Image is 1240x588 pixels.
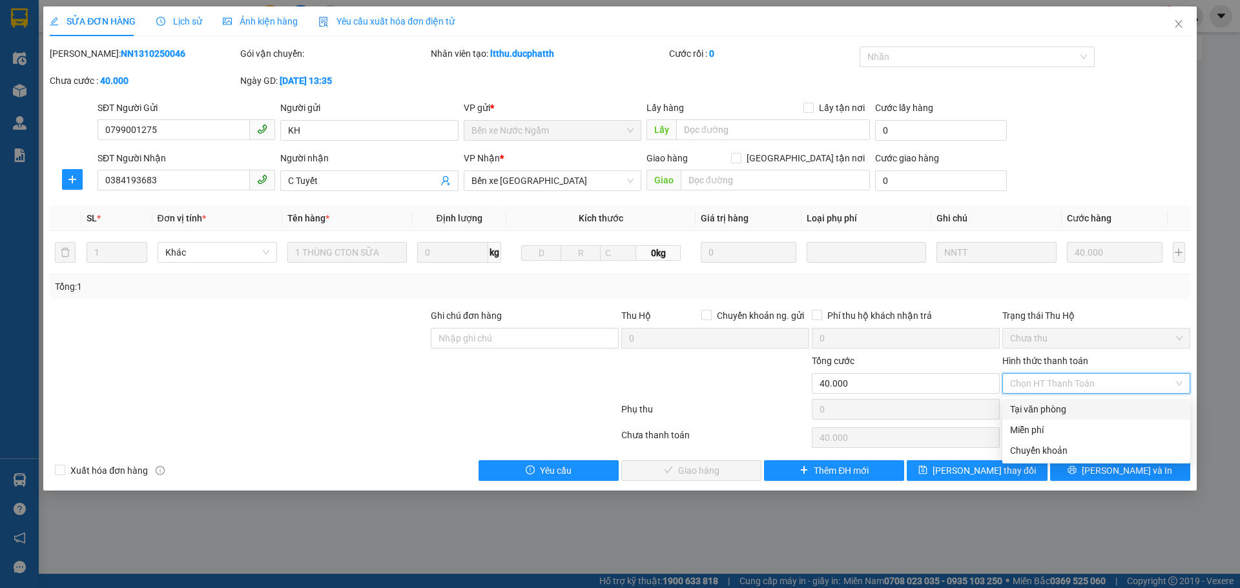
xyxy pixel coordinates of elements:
[464,153,500,163] span: VP Nhận
[822,309,937,323] span: Phí thu hộ khách nhận trả
[318,17,329,27] img: icon
[801,206,931,231] th: Loại phụ phí
[55,242,76,263] button: delete
[526,465,535,476] span: exclamation-circle
[646,119,676,140] span: Lấy
[63,174,82,185] span: plus
[431,328,619,349] input: Ghi chú đơn hàng
[646,170,681,190] span: Giao
[223,17,232,26] span: picture
[1067,242,1163,263] input: 0
[875,153,939,163] label: Cước giao hàng
[600,245,636,261] input: C
[646,153,688,163] span: Giao hàng
[280,151,458,165] div: Người nhận
[712,309,809,323] span: Chuyển khoản ng. gửi
[471,121,634,140] span: Bến xe Nước Ngầm
[471,171,634,190] span: Bến xe Hoằng Hóa
[87,213,97,223] span: SL
[741,151,870,165] span: [GEOGRAPHIC_DATA] tận nơi
[621,310,651,321] span: Thu Hộ
[1010,402,1183,416] div: Tại văn phòng
[1173,19,1184,29] span: close
[490,48,554,59] b: ltthu.ducphatth
[121,48,185,59] b: NN1310250046
[464,101,641,115] div: VP gửi
[436,213,482,223] span: Định lượng
[701,242,797,263] input: 0
[875,120,1007,141] input: Cước lấy hàng
[1068,465,1077,476] span: printer
[98,151,275,165] div: SĐT Người Nhận
[50,46,238,61] div: [PERSON_NAME]:
[479,460,619,481] button: exclamation-circleYêu cầu
[800,465,809,476] span: plus
[709,48,714,59] b: 0
[875,103,933,113] label: Cước lấy hàng
[669,46,857,61] div: Cước rồi :
[158,213,206,223] span: Đơn vị tính
[636,245,680,261] span: 0kg
[701,213,749,223] span: Giá trị hàng
[156,16,202,26] span: Lịch sử
[918,465,927,476] span: save
[1010,329,1183,348] span: Chưa thu
[50,16,136,26] span: SỬA ĐƠN HÀNG
[50,74,238,88] div: Chưa cước :
[931,206,1061,231] th: Ghi chú
[933,463,1036,478] span: [PERSON_NAME] thay đổi
[431,46,666,61] div: Nhân viên tạo:
[318,16,455,26] span: Yêu cầu xuất hóa đơn điện tử
[257,124,267,134] span: phone
[540,463,572,478] span: Yêu cầu
[646,103,684,113] span: Lấy hàng
[621,460,761,481] button: checkGiao hàng
[240,46,428,61] div: Gói vận chuyển:
[488,242,501,263] span: kg
[55,279,479,294] div: Tổng: 1
[1161,6,1197,43] button: Close
[1002,356,1088,366] label: Hình thức thanh toán
[431,310,502,321] label: Ghi chú đơn hàng
[620,428,811,451] div: Chưa thanh toán
[812,356,854,366] span: Tổng cước
[156,17,165,26] span: clock-circle
[620,402,811,425] div: Phụ thu
[676,119,870,140] input: Dọc đường
[62,169,83,190] button: plus
[875,170,1007,191] input: Cước giao hàng
[521,245,561,261] input: D
[280,101,458,115] div: Người gửi
[1050,460,1190,481] button: printer[PERSON_NAME] và In
[561,245,601,261] input: R
[681,170,870,190] input: Dọc đường
[579,213,623,223] span: Kích thước
[257,174,267,185] span: phone
[100,76,129,86] b: 40.000
[98,101,275,115] div: SĐT Người Gửi
[165,243,269,262] span: Khác
[936,242,1056,263] input: Ghi Chú
[280,76,332,86] b: [DATE] 13:35
[814,101,870,115] span: Lấy tận nơi
[1082,463,1172,478] span: [PERSON_NAME] và In
[1010,423,1183,437] div: Miễn phí
[907,460,1047,481] button: save[PERSON_NAME] thay đổi
[1067,213,1111,223] span: Cước hàng
[440,176,451,186] span: user-add
[764,460,904,481] button: plusThêm ĐH mới
[287,242,407,263] input: VD: Bàn, Ghế
[1010,443,1183,458] div: Chuyển khoản
[1002,309,1190,323] div: Trạng thái Thu Hộ
[156,466,165,475] span: info-circle
[1173,242,1185,263] button: plus
[1010,374,1183,393] span: Chọn HT Thanh Toán
[223,16,298,26] span: Ảnh kiện hàng
[240,74,428,88] div: Ngày GD:
[814,463,869,478] span: Thêm ĐH mới
[65,463,153,478] span: Xuất hóa đơn hàng
[50,17,59,26] span: edit
[287,213,329,223] span: Tên hàng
